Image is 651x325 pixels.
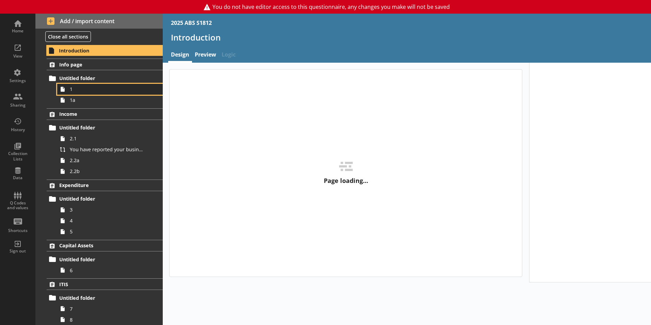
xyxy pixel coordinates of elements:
h1: Introduction [171,32,643,43]
li: Untitled folder78 [50,292,163,325]
span: 5 [70,228,145,235]
div: Settings [6,78,30,83]
button: Add / import content [35,14,163,29]
a: Introduction [46,45,163,56]
a: Expenditure [47,180,163,191]
a: 2.2b [57,166,163,177]
a: Untitled folder [47,292,163,303]
span: ITIS [59,281,143,288]
span: Untitled folder [59,75,143,81]
a: Capital Assets [47,240,163,251]
a: 2.1 [57,133,163,144]
span: Income [59,111,143,117]
div: Q Codes and values [6,201,30,211]
div: History [6,127,30,133]
a: 3 [57,204,163,215]
span: Capital Assets [59,242,143,249]
a: You have reported your business's total turnover for the period [From] to [To] to be [Total turno... [57,144,163,155]
a: Preview [192,48,219,63]
a: 8 [57,314,163,325]
a: 6 [57,265,163,276]
span: 4 [70,217,145,224]
span: Expenditure [59,182,143,188]
span: 1 [70,86,145,92]
span: 2.2a [70,157,145,164]
a: Untitled folder [47,194,163,204]
span: 1a [70,97,145,103]
div: Sharing [6,103,30,108]
a: Info page [47,59,163,70]
li: IncomeUntitled folder2.1You have reported your business's total turnover for the period [From] to... [35,108,163,177]
a: Untitled folder [47,254,163,265]
div: Data [6,175,30,181]
button: Close all sections [45,31,91,42]
div: Collection Lists [6,151,30,161]
a: Design [168,48,192,63]
span: Untitled folder [59,124,143,131]
div: 2025 ABS S1812 [171,19,212,27]
p: Page loading… [324,176,368,185]
div: Sign out [6,248,30,254]
li: ITISUntitled folder78 [35,278,163,325]
span: Untitled folder [59,196,143,202]
li: Untitled folder6 [50,254,163,276]
span: Untitled folder [59,295,143,301]
li: Info pageUntitled folder11a [35,59,163,105]
span: You have reported your business's total turnover for the period [From] to [To] to be [Total turno... [70,146,145,153]
a: Income [47,108,163,120]
li: Untitled folder2.1You have reported your business's total turnover for the period [From] to [To] ... [50,122,163,177]
a: Untitled folder [47,122,163,133]
a: Untitled folder [47,73,163,84]
div: View [6,53,30,59]
div: Home [6,28,30,34]
span: 2.1 [70,135,145,142]
span: 8 [70,316,145,323]
li: Untitled folder11a [50,73,163,106]
span: Info page [59,61,143,68]
li: ExpenditureUntitled folder345 [35,180,163,237]
a: 1 [57,84,163,95]
div: Shortcuts [6,228,30,233]
span: Add / import content [47,17,152,25]
span: Logic [219,48,238,63]
a: 4 [57,215,163,226]
span: Untitled folder [59,256,143,263]
li: Untitled folder345 [50,194,163,237]
a: 5 [57,226,163,237]
span: 2.2b [70,168,145,174]
span: Introduction [59,47,143,54]
li: Capital AssetsUntitled folder6 [35,240,163,276]
span: 7 [70,306,145,312]
a: 2.2a [57,155,163,166]
a: 1a [57,95,163,106]
a: ITIS [47,278,163,290]
a: 7 [57,303,163,314]
span: 3 [70,206,145,213]
span: 6 [70,267,145,274]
